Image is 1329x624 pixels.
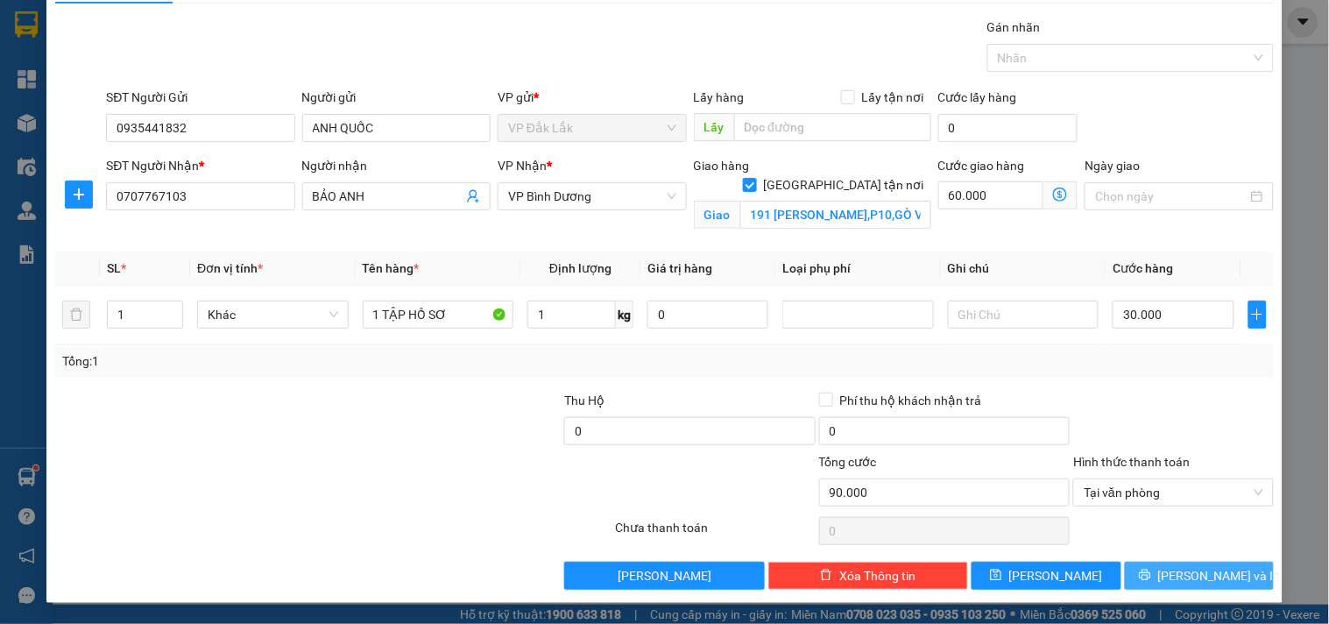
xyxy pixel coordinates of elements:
span: Khác [208,301,338,328]
input: VD: Bàn, Ghế [363,301,514,329]
input: Dọc đường [734,113,931,141]
label: Cước giao hàng [938,159,1025,173]
span: Nhận: [150,17,192,35]
span: DĐ: [150,82,175,100]
span: Tại văn phòng [1084,479,1262,506]
span: Lấy [694,113,734,141]
div: VP Đắk Lắk [15,15,138,57]
span: [PERSON_NAME] và In [1158,566,1281,585]
span: Tên hàng [363,261,420,275]
div: 0937004078 [150,57,350,82]
div: SĐT Người Nhận [106,156,294,175]
span: [PERSON_NAME] [1009,566,1103,585]
button: plus [1248,301,1267,329]
span: Cước hàng [1113,261,1173,275]
input: Cước giao hàng [938,181,1044,209]
label: Ngày giao [1085,159,1140,173]
div: VP Bình Dương [150,15,350,36]
span: Định lượng [549,261,611,275]
label: Cước lấy hàng [938,90,1017,104]
span: VP Bình Dương [508,183,675,209]
input: Ghi Chú [948,301,1099,329]
input: Cước lấy hàng [938,114,1078,142]
div: HUY [150,36,350,57]
span: Thu Hộ [564,394,604,408]
span: Tổng cước [819,455,877,469]
span: plus [66,188,92,202]
div: Tổng: 1 [62,351,514,371]
input: Ngày giao [1095,187,1247,206]
span: [PERSON_NAME] [618,566,711,585]
span: user-add [466,189,480,203]
button: delete [62,301,90,329]
span: Lấy tận nơi [855,88,931,107]
span: Đơn vị tính [197,261,263,275]
div: Người gửi [302,88,491,107]
span: save [990,569,1002,583]
button: save[PERSON_NAME] [972,562,1120,590]
span: [PERSON_NAME] [150,101,350,131]
label: Gán nhãn [987,20,1041,34]
th: Loại phụ phí [775,252,941,286]
span: printer [1139,569,1151,583]
span: plus [1249,308,1266,322]
span: delete [820,569,832,583]
span: kg [616,301,633,329]
div: Người nhận [302,156,491,175]
span: Giao hàng [694,159,750,173]
div: CHÚ THU [15,57,138,78]
input: 0 [647,301,768,329]
span: [GEOGRAPHIC_DATA] tận nơi [757,175,931,195]
div: SĐT Người Gửi [106,88,294,107]
span: Xóa Thông tin [839,566,915,585]
span: Giá trị hàng [647,261,712,275]
div: 0945681319 [15,78,138,103]
span: Giao [694,201,740,229]
label: Hình thức thanh toán [1073,455,1190,469]
span: SL [107,261,121,275]
span: Lấy hàng [694,90,745,104]
button: printer[PERSON_NAME] và In [1125,562,1274,590]
button: plus [65,181,93,209]
div: VP gửi [498,88,686,107]
span: Phí thu hộ khách nhận trả [833,391,989,410]
button: deleteXóa Thông tin [768,562,968,590]
th: Ghi chú [941,252,1106,286]
span: VP Đắk Lắk [508,115,675,141]
input: Giao tận nơi [740,201,931,229]
span: VP Nhận [498,159,547,173]
span: Gửi: [15,17,42,35]
button: [PERSON_NAME] [564,562,764,590]
div: Chưa thanh toán [613,518,816,549]
span: dollar-circle [1053,188,1067,202]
